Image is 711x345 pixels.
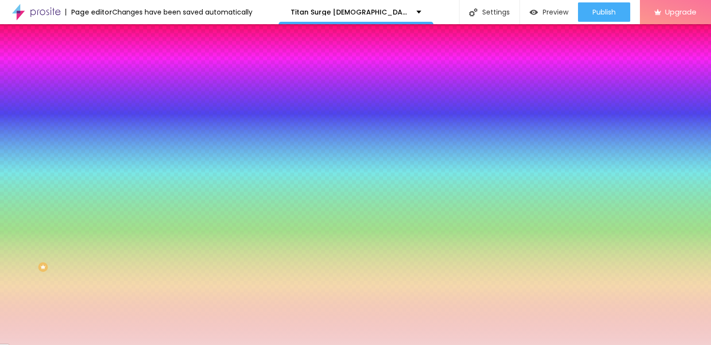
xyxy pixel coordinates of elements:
[665,8,696,16] span: Upgrade
[520,2,578,22] button: Preview
[543,8,568,16] span: Preview
[469,8,477,16] img: Icone
[530,8,538,16] img: view-1.svg
[112,9,252,15] div: Changes have been saved automatically
[65,9,112,15] div: Page editor
[291,9,409,15] p: Titan Surge [DEMOGRAPHIC_DATA][MEDICAL_DATA]™: The Science Behind [DEMOGRAPHIC_DATA] Stamina and ...
[592,8,616,16] span: Publish
[578,2,630,22] button: Publish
